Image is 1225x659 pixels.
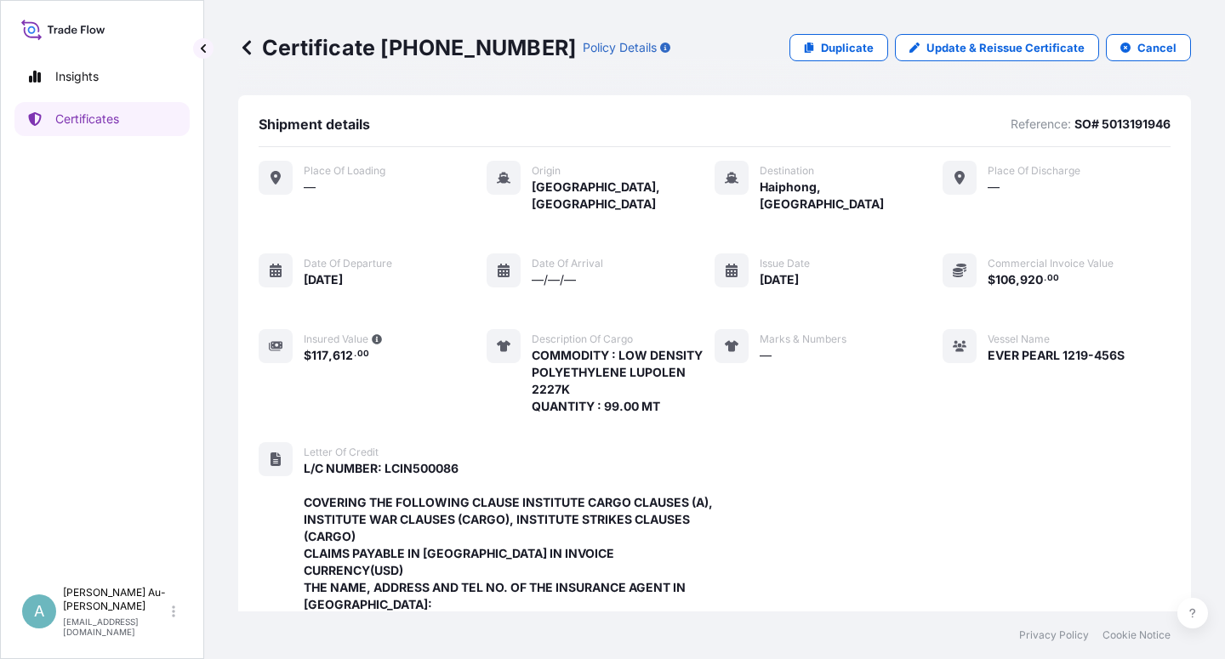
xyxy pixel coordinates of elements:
p: Reference: [1011,116,1071,133]
span: $ [304,349,311,361]
span: Description of cargo [532,332,633,346]
span: 00 [1047,276,1059,281]
span: A [34,603,44,620]
span: Commercial Invoice Value [988,257,1114,270]
span: Date of arrival [532,257,603,270]
span: 00 [357,351,369,357]
span: 612 [333,349,353,361]
span: COMMODITY : LOW DENSITY POLYETHYLENE LUPOLEN 2227K QUANTITY : 99.00 MT [532,347,715,415]
span: . [354,351,356,357]
span: [DATE] [304,271,343,288]
p: Policy Details [583,39,657,56]
span: Insured Value [304,332,368,346]
span: Vessel Name [988,332,1050,346]
span: 117 [311,349,328,361]
span: —/—/— [532,271,576,288]
span: . [1044,276,1046,281]
p: Cancel [1137,39,1177,56]
p: Certificates [55,111,119,128]
p: Certificate [PHONE_NUMBER] [238,34,576,61]
p: SO# 5013191946 [1074,116,1171,133]
span: — [988,179,1000,196]
p: Insights [55,68,99,85]
span: Origin [532,164,561,178]
span: 920 [1020,274,1043,286]
span: $ [988,274,995,286]
span: Date of departure [304,257,392,270]
span: Marks & Numbers [760,332,846,346]
span: , [328,349,333,361]
span: Destination [760,164,814,178]
p: [PERSON_NAME] Au-[PERSON_NAME] [63,586,168,613]
span: — [304,179,316,196]
span: Issue Date [760,257,810,270]
a: Duplicate [789,34,888,61]
a: Update & Reissue Certificate [895,34,1099,61]
a: Certificates [14,102,190,136]
button: Cancel [1106,34,1191,61]
p: [EMAIL_ADDRESS][DOMAIN_NAME] [63,616,168,637]
a: Privacy Policy [1019,628,1089,642]
span: [GEOGRAPHIC_DATA], [GEOGRAPHIC_DATA] [532,179,715,213]
p: Duplicate [821,39,874,56]
span: — [760,347,772,364]
span: [DATE] [760,271,799,288]
span: 106 [995,274,1016,286]
span: Shipment details [259,116,370,133]
a: Insights [14,60,190,94]
span: Haiphong, [GEOGRAPHIC_DATA] [760,179,943,213]
span: EVER PEARL 1219-456S [988,347,1125,364]
span: Place of discharge [988,164,1080,178]
p: Update & Reissue Certificate [926,39,1085,56]
span: Place of Loading [304,164,385,178]
a: Cookie Notice [1102,628,1171,642]
span: Letter of Credit [304,446,379,459]
span: , [1016,274,1020,286]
